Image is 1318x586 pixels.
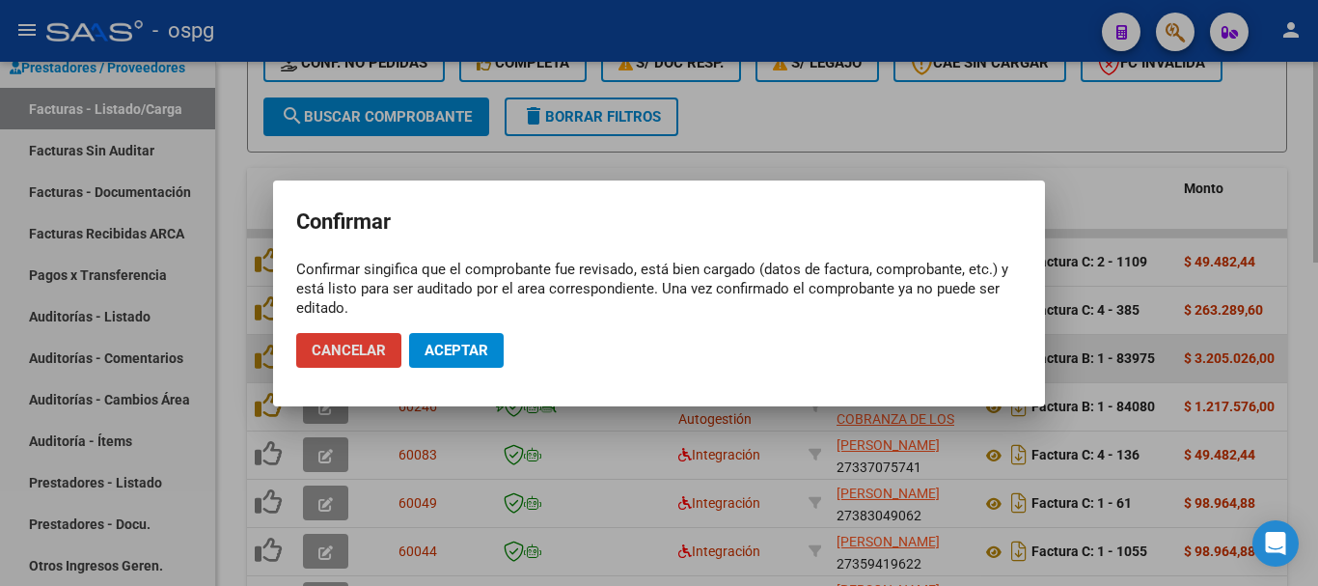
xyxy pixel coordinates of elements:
[312,342,386,359] span: Cancelar
[425,342,488,359] span: Aceptar
[1252,520,1299,567] div: Open Intercom Messenger
[409,333,504,368] button: Aceptar
[296,260,1022,318] div: Confirmar singifica que el comprobante fue revisado, está bien cargado (datos de factura, comprob...
[296,333,401,368] button: Cancelar
[296,204,1022,240] h2: Confirmar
